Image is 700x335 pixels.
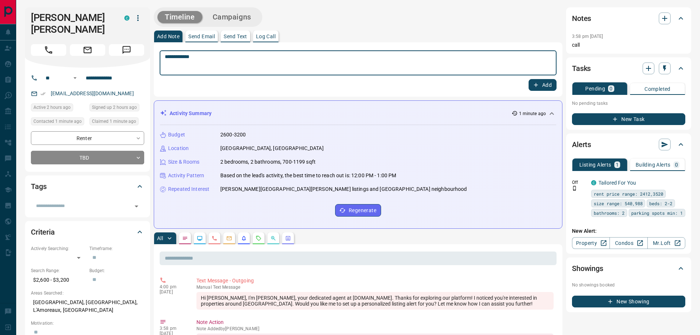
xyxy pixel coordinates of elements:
[31,267,86,274] p: Search Range:
[160,289,185,295] p: [DATE]
[636,162,671,167] p: Building Alerts
[31,44,66,56] span: Call
[168,145,189,152] p: Location
[109,44,144,56] span: Message
[157,34,180,39] p: Add Note
[31,296,144,316] p: [GEOGRAPHIC_DATA], [GEOGRAPHIC_DATA], L'Amoreaux, [GEOGRAPHIC_DATA]
[572,260,685,277] div: Showings
[31,151,144,164] div: TBD
[220,158,316,166] p: 2 bedrooms, 2 bathrooms, 700-1199 sqft
[519,110,546,117] p: 1 minute ago
[33,104,71,111] span: Active 2 hours ago
[33,118,82,125] span: Contacted 1 minute ago
[196,277,554,285] p: Text Message - Outgoing
[572,136,685,153] div: Alerts
[157,236,163,241] p: All
[51,90,134,96] a: [EMAIL_ADDRESS][DOMAIN_NAME]
[572,263,603,274] h2: Showings
[31,320,144,327] p: Motivation:
[224,34,247,39] p: Send Text
[196,285,554,290] p: Text Message
[579,162,611,167] p: Listing Alerts
[572,34,603,39] p: 3:58 pm [DATE]
[256,235,262,241] svg: Requests
[226,235,232,241] svg: Emails
[168,131,185,139] p: Budget
[610,237,647,249] a: Condos
[196,318,554,326] p: Note Action
[196,285,212,290] span: manual
[92,104,137,111] span: Signed up 2 hours ago
[572,41,685,49] p: call
[572,296,685,307] button: New Showing
[594,209,625,217] span: bathrooms: 2
[160,107,556,120] div: Activity Summary1 minute ago
[572,10,685,27] div: Notes
[92,118,136,125] span: Claimed 1 minute ago
[71,74,79,82] button: Open
[572,282,685,288] p: No showings booked
[160,326,185,331] p: 3:58 pm
[220,172,396,179] p: Based on the lead's activity, the best time to reach out is: 12:00 PM - 1:00 PM
[31,12,113,35] h1: [PERSON_NAME] [PERSON_NAME]
[31,223,144,241] div: Criteria
[188,34,215,39] p: Send Email
[285,235,291,241] svg: Agent Actions
[572,179,587,186] p: Off
[160,284,185,289] p: 4:00 pm
[220,131,246,139] p: 2600-3200
[31,103,86,114] div: Fri Aug 15 2025
[616,162,619,167] p: 1
[572,60,685,77] div: Tasks
[196,292,554,310] div: Hi [PERSON_NAME], I'm [PERSON_NAME], your dedicated agent at [DOMAIN_NAME]. Thanks for exploring ...
[212,235,217,241] svg: Calls
[31,117,86,128] div: Fri Aug 15 2025
[168,185,209,193] p: Repeated Interest
[131,201,142,211] button: Open
[70,44,105,56] span: Email
[31,131,144,145] div: Renter
[594,190,663,197] span: rent price range: 2412,3520
[31,178,144,195] div: Tags
[89,245,144,252] p: Timeframe:
[594,200,643,207] span: size range: 540,988
[256,34,276,39] p: Log Call
[572,139,591,150] h2: Alerts
[31,290,144,296] p: Areas Searched:
[644,86,671,92] p: Completed
[168,158,200,166] p: Size & Rooms
[631,209,683,217] span: parking spots min: 1
[197,235,203,241] svg: Lead Browsing Activity
[270,235,276,241] svg: Opportunities
[335,204,381,217] button: Regenerate
[182,235,188,241] svg: Notes
[647,237,685,249] a: Mr.Loft
[572,186,577,191] svg: Push Notification Only
[591,180,596,185] div: condos.ca
[572,13,591,24] h2: Notes
[610,86,612,91] p: 0
[31,181,46,192] h2: Tags
[168,172,204,179] p: Activity Pattern
[124,15,129,21] div: condos.ca
[205,11,259,23] button: Campaigns
[572,63,591,74] h2: Tasks
[598,180,636,186] a: Tailored For You
[572,113,685,125] button: New Task
[196,326,554,331] p: Note Added by [PERSON_NAME]
[572,98,685,109] p: No pending tasks
[40,91,46,96] svg: Email Verified
[529,79,557,91] button: Add
[31,226,55,238] h2: Criteria
[241,235,247,241] svg: Listing Alerts
[157,11,202,23] button: Timeline
[220,185,467,193] p: [PERSON_NAME][GEOGRAPHIC_DATA][PERSON_NAME] listings and [GEOGRAPHIC_DATA] neighbourhood
[572,227,685,235] p: New Alert:
[89,267,144,274] p: Budget:
[89,117,144,128] div: Fri Aug 15 2025
[31,245,86,252] p: Actively Searching:
[31,274,86,286] p: $2,600 - $3,200
[220,145,324,152] p: [GEOGRAPHIC_DATA], [GEOGRAPHIC_DATA]
[572,237,610,249] a: Property
[585,86,605,91] p: Pending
